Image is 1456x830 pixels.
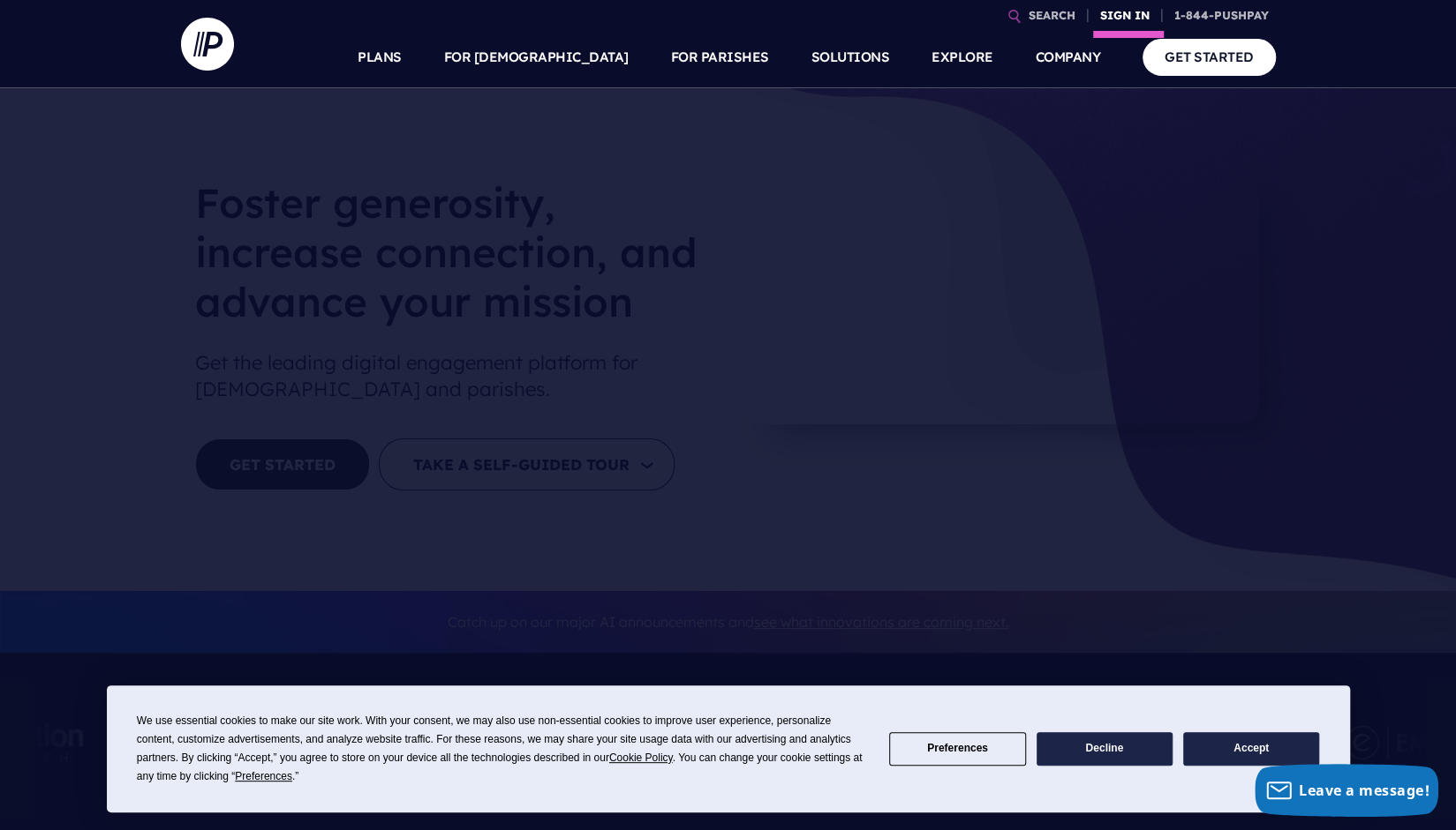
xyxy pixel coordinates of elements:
[1183,732,1319,766] button: Accept
[1255,764,1438,817] button: Leave a message!
[137,712,868,786] div: We use essential cookies to make our site work. With your consent, we may also use non-essential ...
[671,26,769,88] a: FOR PARISHES
[889,732,1025,766] button: Preferences
[609,751,673,764] span: Cookie Policy
[1143,39,1276,75] a: GET STARTED
[235,770,292,782] span: Preferences
[932,26,993,88] a: EXPLORE
[444,26,629,88] a: FOR [DEMOGRAPHIC_DATA]
[1036,26,1101,88] a: COMPANY
[358,26,402,88] a: PLANS
[811,26,890,88] a: SOLUTIONS
[1299,781,1430,800] span: Leave a message!
[1037,732,1173,766] button: Decline
[107,685,1350,812] div: Cookie Consent Prompt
